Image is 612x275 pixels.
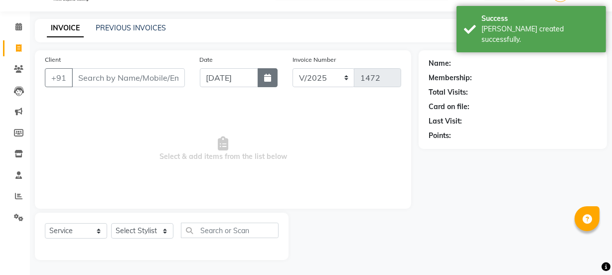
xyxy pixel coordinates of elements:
div: Membership: [429,73,472,83]
button: +91 [45,68,73,87]
div: Card on file: [429,102,469,112]
input: Search by Name/Mobile/Email/Code [72,68,185,87]
a: INVOICE [47,19,84,37]
label: Date [200,55,213,64]
div: Bill created successfully. [481,24,599,45]
div: Last Visit: [429,116,462,127]
label: Client [45,55,61,64]
div: Total Visits: [429,87,468,98]
div: Points: [429,131,451,141]
div: Success [481,13,599,24]
input: Search or Scan [181,223,279,238]
div: Name: [429,58,451,69]
a: PREVIOUS INVOICES [96,23,166,32]
span: Select & add items from the list below [45,99,401,199]
label: Invoice Number [293,55,336,64]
